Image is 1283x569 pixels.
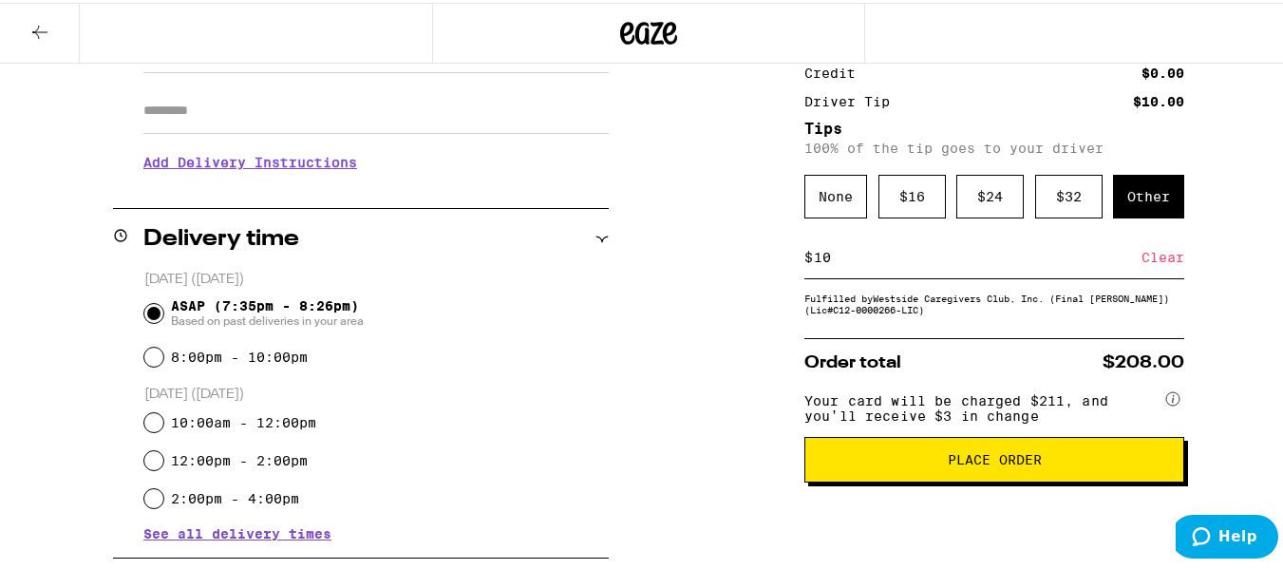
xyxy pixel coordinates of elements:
[804,434,1184,480] button: Place Order
[813,246,1141,263] input: 0
[171,488,299,503] label: 2:00pm - 4:00pm
[1141,64,1184,77] div: $0.00
[144,383,609,401] p: [DATE] ([DATE])
[878,172,946,216] div: $ 16
[1133,92,1184,105] div: $10.00
[143,138,609,181] h3: Add Delivery Instructions
[143,524,331,538] button: See all delivery times
[804,384,1161,421] span: Your card will be charged $211, and you’ll receive $3 in change
[804,64,869,77] div: Credit
[804,119,1184,134] h5: Tips
[956,172,1024,216] div: $ 24
[804,234,813,275] div: $
[143,181,609,197] p: We'll contact you at [PHONE_NUMBER] when we arrive
[1103,351,1184,369] span: $208.00
[804,172,867,216] div: None
[171,412,316,427] label: 10:00am - 12:00pm
[171,450,308,465] label: 12:00pm - 2:00pm
[171,347,308,362] label: 8:00pm - 10:00pm
[804,351,901,369] span: Order total
[804,290,1184,313] div: Fulfilled by Westside Caregivers Club, Inc. (Final [PERSON_NAME]) (Lic# C12-0000266-LIC )
[1176,512,1278,560] iframe: Opens a widget where you can find more information
[144,268,609,286] p: [DATE] ([DATE])
[1141,234,1184,275] div: Clear
[171,311,364,326] span: Based on past deliveries in your area
[171,295,364,326] span: ASAP (7:35pm - 8:26pm)
[143,225,299,248] h2: Delivery time
[1035,172,1103,216] div: $ 32
[804,138,1184,153] p: 100% of the tip goes to your driver
[1113,172,1184,216] div: Other
[804,92,903,105] div: Driver Tip
[948,450,1042,464] span: Place Order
